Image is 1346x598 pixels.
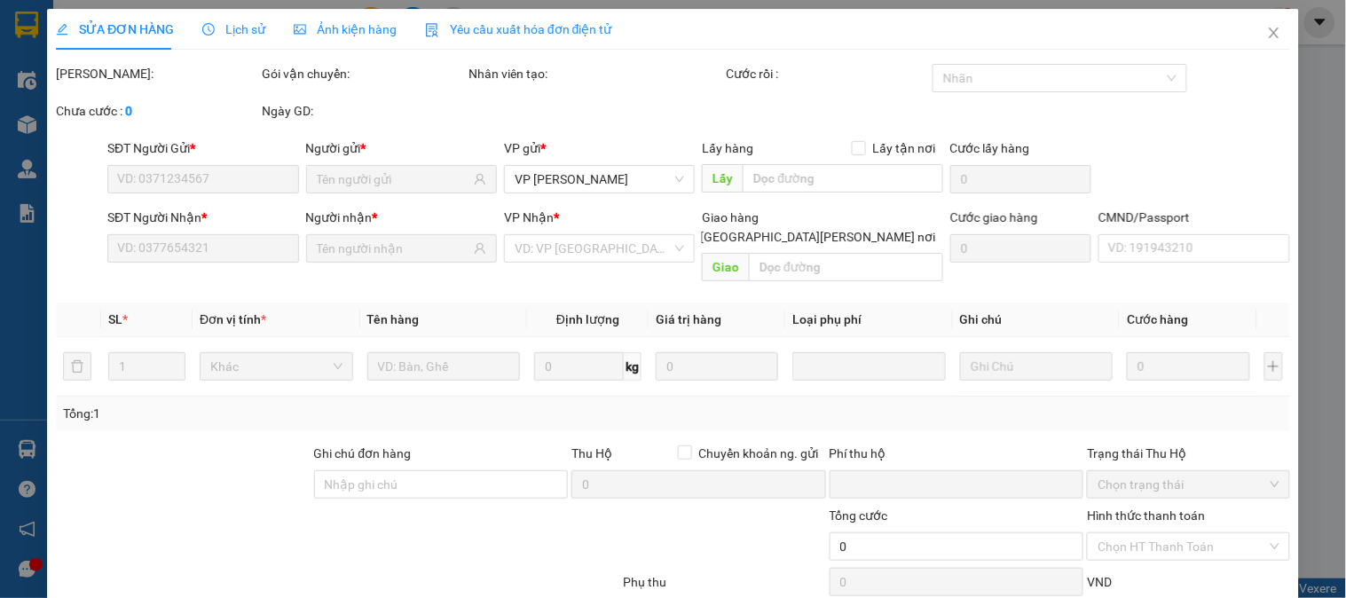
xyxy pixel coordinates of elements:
input: VD: Bàn, Ghế [367,352,521,381]
th: Ghi chú [953,303,1121,337]
div: CMND/Passport [1098,208,1289,227]
span: Lấy tận nơi [866,138,943,158]
div: Tổng: 1 [63,404,521,423]
span: kg [624,352,642,381]
span: user [474,242,486,255]
span: Chuyển khoản ng. gửi [692,444,826,463]
span: Lấy [703,164,744,193]
span: Đơn vị tính [200,312,266,327]
span: Yêu cầu xuất hóa đơn điện tử [425,22,612,36]
span: VP Nhận [504,210,554,224]
input: 0 [1127,352,1249,381]
div: Phí thu hộ [830,444,1084,470]
span: edit [56,23,68,35]
th: Loại phụ phí [785,303,953,337]
div: SĐT Người Nhận [107,208,298,227]
span: SL [108,312,122,327]
span: Khác [210,353,342,380]
span: SỬA ĐƠN HÀNG [56,22,174,36]
input: Dọc đường [750,253,943,281]
span: Lấy hàng [703,141,754,155]
input: Ghi chú đơn hàng [314,470,569,499]
div: Người nhận [306,208,497,227]
span: Tổng cước [830,508,888,523]
div: SĐT Người Gửi [107,138,298,158]
span: Giao hàng [703,210,760,224]
div: Trạng thái Thu Hộ [1087,444,1289,463]
span: Cước hàng [1127,312,1188,327]
input: 0 [656,352,778,381]
span: Thu Hộ [571,446,612,460]
span: Tên hàng [367,312,420,327]
label: Hình thức thanh toán [1087,508,1205,523]
button: Close [1249,9,1299,59]
span: Giao [703,253,750,281]
div: Ngày GD: [263,101,465,121]
input: Cước lấy hàng [950,165,1092,193]
input: Ghi Chú [960,352,1114,381]
span: Ảnh kiện hàng [294,22,397,36]
input: Dọc đường [744,164,943,193]
div: VP gửi [504,138,695,158]
button: plus [1264,352,1283,381]
span: Chọn trạng thái [1098,471,1279,498]
span: Lịch sử [202,22,265,36]
label: Cước lấy hàng [950,141,1030,155]
div: [PERSON_NAME]: [56,64,258,83]
span: clock-circle [202,23,215,35]
input: Tên người nhận [317,239,470,258]
span: [GEOGRAPHIC_DATA][PERSON_NAME] nơi [694,227,943,247]
img: icon [425,23,439,37]
label: Cước giao hàng [950,210,1038,224]
span: Giá trị hàng [656,312,721,327]
span: VP Phú Bình [515,166,684,193]
span: close [1267,26,1281,40]
label: Ghi chú đơn hàng [314,446,412,460]
div: Cước rồi : [727,64,929,83]
div: Gói vận chuyển: [263,64,465,83]
span: user [474,173,486,185]
b: 0 [125,104,132,118]
span: picture [294,23,306,35]
button: delete [63,352,91,381]
div: Chưa cước : [56,101,258,121]
span: Định lượng [556,312,619,327]
span: VND [1087,575,1112,589]
input: Tên người gửi [317,169,470,189]
div: Nhân viên tạo: [468,64,723,83]
div: Người gửi [306,138,497,158]
input: Cước giao hàng [950,234,1092,263]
